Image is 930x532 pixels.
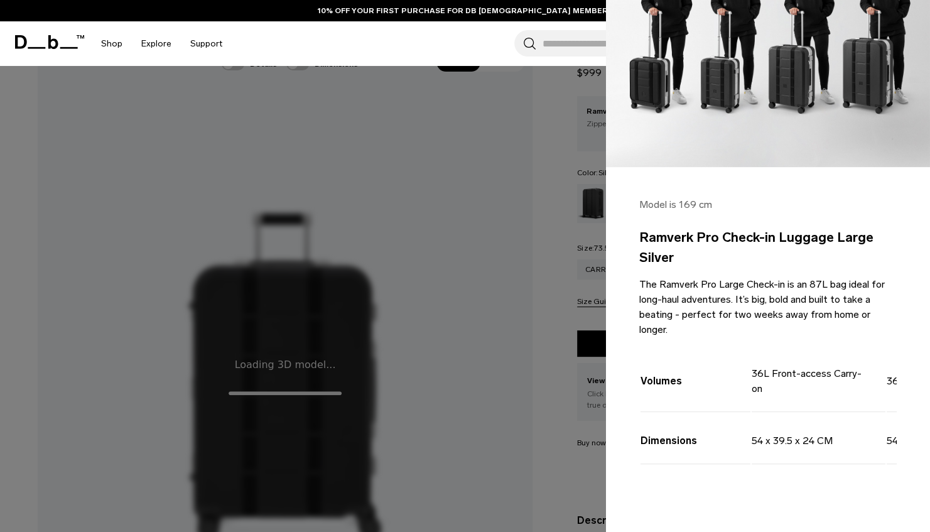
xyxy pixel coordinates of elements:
[641,413,750,464] td: Dimensions
[101,21,122,66] a: Shop
[639,197,897,212] p: Model is 169 cm
[752,346,885,412] td: 36L Front-access Carry-on
[318,5,613,16] a: 10% OFF YOUR FIRST PURCHASE FOR DB [DEMOGRAPHIC_DATA] MEMBERS
[639,277,897,337] p: The Ramverk Pro Large Check-in is an 87L bag ideal for long-haul adventures. It’s big, bold and b...
[141,21,171,66] a: Explore
[190,21,222,66] a: Support
[639,227,897,267] h3: Ramverk Pro Check-in Luggage Large Silver
[641,346,750,412] td: Volumes
[752,413,885,464] td: 54 x 39.5 x 24 CM
[92,21,232,66] nav: Main Navigation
